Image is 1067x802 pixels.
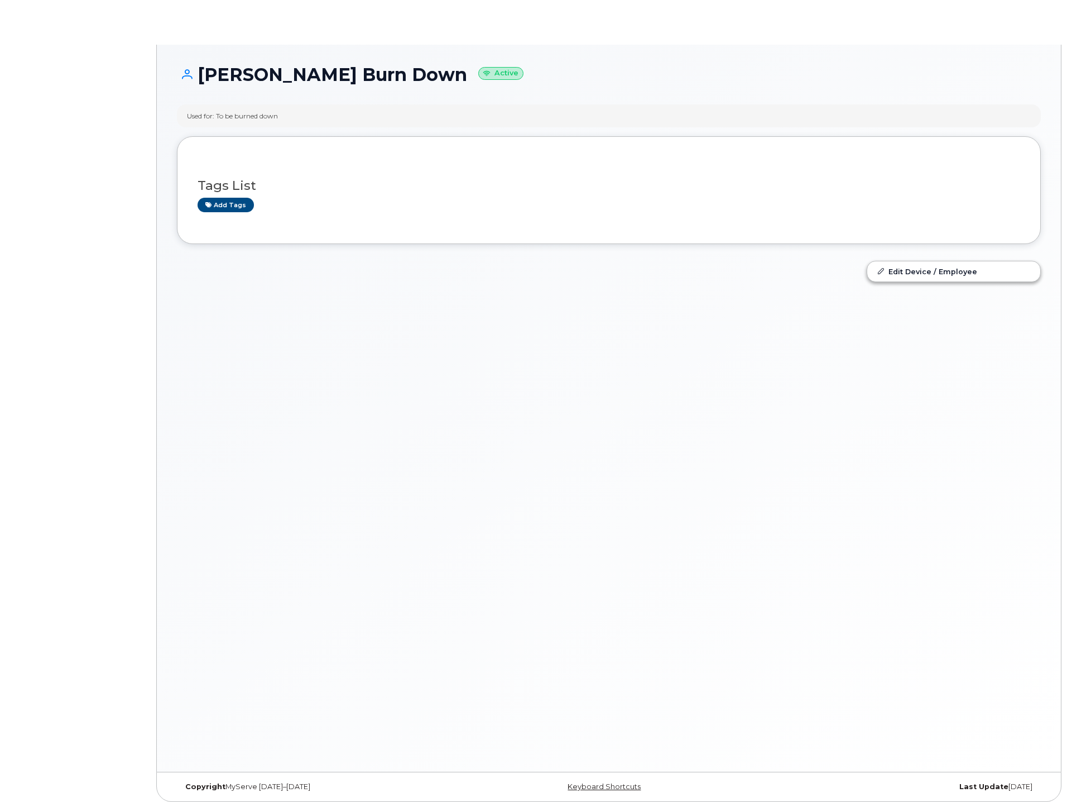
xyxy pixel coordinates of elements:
div: [DATE] [753,782,1041,791]
a: Add tags [198,198,254,212]
h1: [PERSON_NAME] Burn Down [177,65,1041,84]
div: Used for: To be burned down [187,111,278,121]
a: Edit Device / Employee [867,261,1040,281]
strong: Copyright [185,782,225,791]
small: Active [478,67,523,80]
div: MyServe [DATE]–[DATE] [177,782,465,791]
h3: Tags List [198,179,1020,193]
strong: Last Update [959,782,1008,791]
a: Keyboard Shortcuts [568,782,641,791]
